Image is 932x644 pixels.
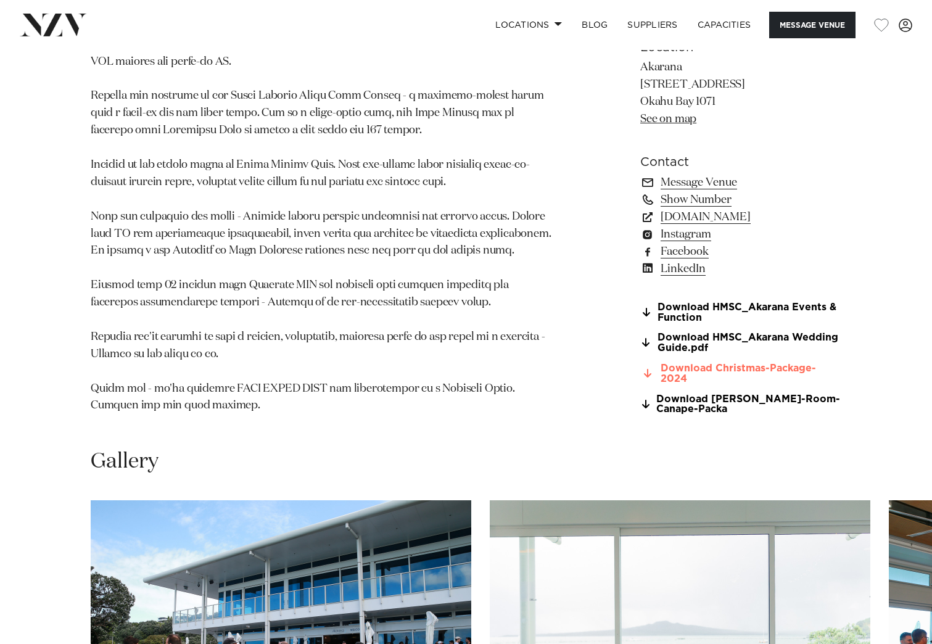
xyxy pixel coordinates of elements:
a: LinkedIn [640,260,841,278]
img: nzv-logo.png [20,14,87,36]
a: Message Venue [640,174,841,191]
button: Message Venue [769,12,856,38]
a: Instagram [640,226,841,243]
a: Download HMSC_Akarana Wedding Guide.pdf [640,333,841,354]
a: See on map [640,114,696,125]
a: Download [PERSON_NAME]-Room-Canape-Packa [640,394,841,415]
a: BLOG [572,12,617,38]
p: Akarana [STREET_ADDRESS] Okahu Bay 1071 [640,59,841,128]
a: Locations [485,12,572,38]
h2: Gallery [91,448,159,476]
a: Show Number [640,191,841,208]
a: [DOMAIN_NAME] [640,208,841,226]
a: Facebook [640,243,841,260]
a: SUPPLIERS [617,12,687,38]
h6: Contact [640,153,841,171]
a: Download Christmas-Package-2024 [640,363,841,384]
a: Capacities [688,12,761,38]
a: Download HMSC_Akarana Events & Function [640,302,841,323]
